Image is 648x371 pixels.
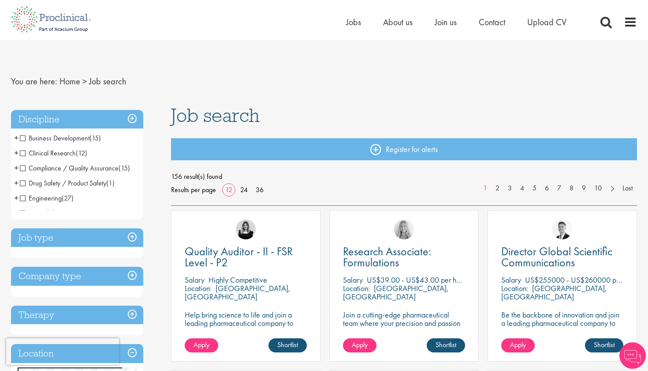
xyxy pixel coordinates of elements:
[20,163,119,173] span: Compliance / Quality Assurance
[394,220,414,239] img: Shannon Briggs
[383,16,413,28] a: About us
[501,246,623,268] a: Director Global Scientific Communications
[527,16,566,28] a: Upload CV
[89,76,126,87] span: Job search
[46,208,55,218] span: (1)
[565,183,578,193] a: 8
[343,246,465,268] a: Research Associate: Formulations
[20,178,115,188] span: Drug Safety / Product Safety
[11,228,143,247] h3: Job type
[20,193,74,203] span: Engineering
[343,244,431,270] span: Research Associate: Formulations
[343,275,363,285] span: Salary
[20,208,46,218] span: HEOR
[14,191,19,204] span: +
[222,185,235,194] a: 12
[171,138,637,160] a: Register for alerts
[501,283,528,293] span: Location:
[11,267,143,286] h3: Company type
[343,338,376,352] a: Apply
[352,340,368,349] span: Apply
[501,338,535,352] a: Apply
[590,183,606,193] a: 10
[6,338,119,365] iframe: reCAPTCHA
[185,275,205,285] span: Salary
[20,148,76,158] span: Clinical Research
[346,16,361,28] a: Jobs
[185,244,293,270] span: Quality Auditor - II - FSR Level - P2
[89,133,101,143] span: (15)
[501,275,521,285] span: Salary
[491,183,504,193] a: 2
[20,208,55,218] span: HEOR
[427,338,465,352] a: Shortlist
[14,146,19,159] span: +
[20,133,89,143] span: Business Development
[62,193,74,203] span: (27)
[76,148,87,158] span: (12)
[540,183,553,193] a: 6
[577,183,590,193] a: 9
[194,340,209,349] span: Apply
[82,76,87,87] span: >
[14,131,19,144] span: +
[11,110,143,129] h3: Discipline
[479,183,492,193] a: 1
[237,185,251,194] a: 24
[209,275,267,285] p: Highly Competitive
[14,176,19,189] span: +
[11,76,57,87] span: You are here:
[185,310,307,352] p: Help bring science to life and join a leading pharmaceutical company to play a key role in delive...
[367,275,466,285] p: US$39.00 - US$43.00 per hour
[343,283,370,293] span: Location:
[528,183,541,193] a: 5
[516,183,529,193] a: 4
[20,148,87,158] span: Clinical Research
[503,183,516,193] a: 3
[435,16,457,28] a: Join us
[20,133,101,143] span: Business Development
[618,183,637,193] a: Last
[501,244,612,270] span: Director Global Scientific Communications
[525,275,644,285] p: US$255000 - US$260000 per annum
[501,283,607,302] p: [GEOGRAPHIC_DATA], [GEOGRAPHIC_DATA]
[343,310,465,344] p: Join a cutting-edge pharmaceutical team where your precision and passion for quality will help sh...
[501,310,623,352] p: Be the backbone of innovation and join a leading pharmaceutical company to help keep life-changin...
[14,161,19,174] span: +
[185,338,218,352] a: Apply
[20,178,106,188] span: Drug Safety / Product Safety
[268,338,307,352] a: Shortlist
[510,340,526,349] span: Apply
[619,342,646,369] img: Chatbot
[585,338,623,352] a: Shortlist
[60,76,80,87] a: breadcrumb link
[343,283,449,302] p: [GEOGRAPHIC_DATA], [GEOGRAPHIC_DATA]
[185,246,307,268] a: Quality Auditor - II - FSR Level - P2
[20,163,130,173] span: Compliance / Quality Assurance
[185,283,290,302] p: [GEOGRAPHIC_DATA], [GEOGRAPHIC_DATA]
[14,206,19,220] span: +
[11,306,143,325] h3: Therapy
[171,170,637,183] span: 156 result(s) found
[236,220,256,239] img: Molly Colclough
[171,183,216,197] span: Results per page
[553,183,566,193] a: 7
[119,163,130,173] span: (15)
[171,103,260,127] span: Job search
[552,220,572,239] img: George Watson
[253,185,267,194] a: 36
[479,16,505,28] a: Contact
[106,178,115,188] span: (1)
